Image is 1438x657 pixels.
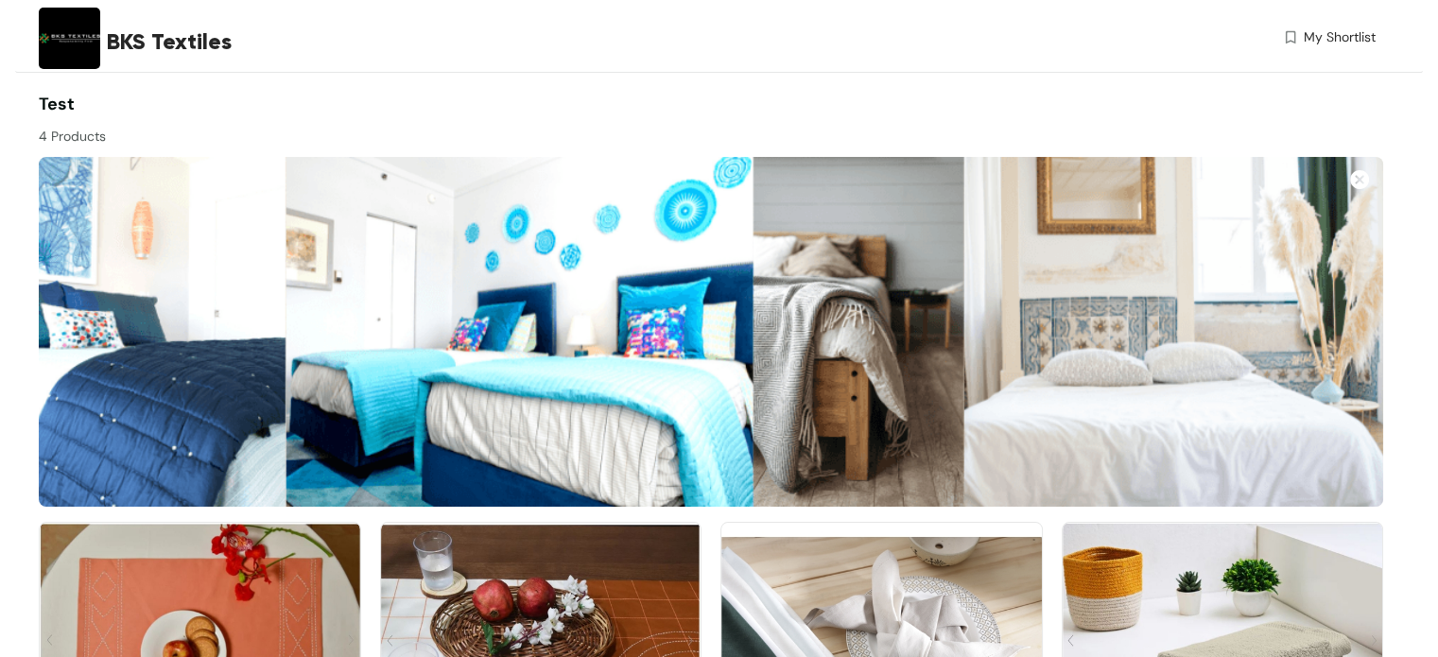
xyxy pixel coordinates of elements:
span: My Shortlist [1304,27,1376,47]
span: Test [39,93,75,115]
div: 4 Products [39,117,711,147]
img: wishlist [1282,27,1299,47]
img: Buyer Portal [39,8,100,69]
img: Close [1350,170,1369,189]
img: a3773a02-ec49-45d1-ba02-b33615bfef65 [39,157,1383,507]
span: BKS Textiles [107,25,232,59]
